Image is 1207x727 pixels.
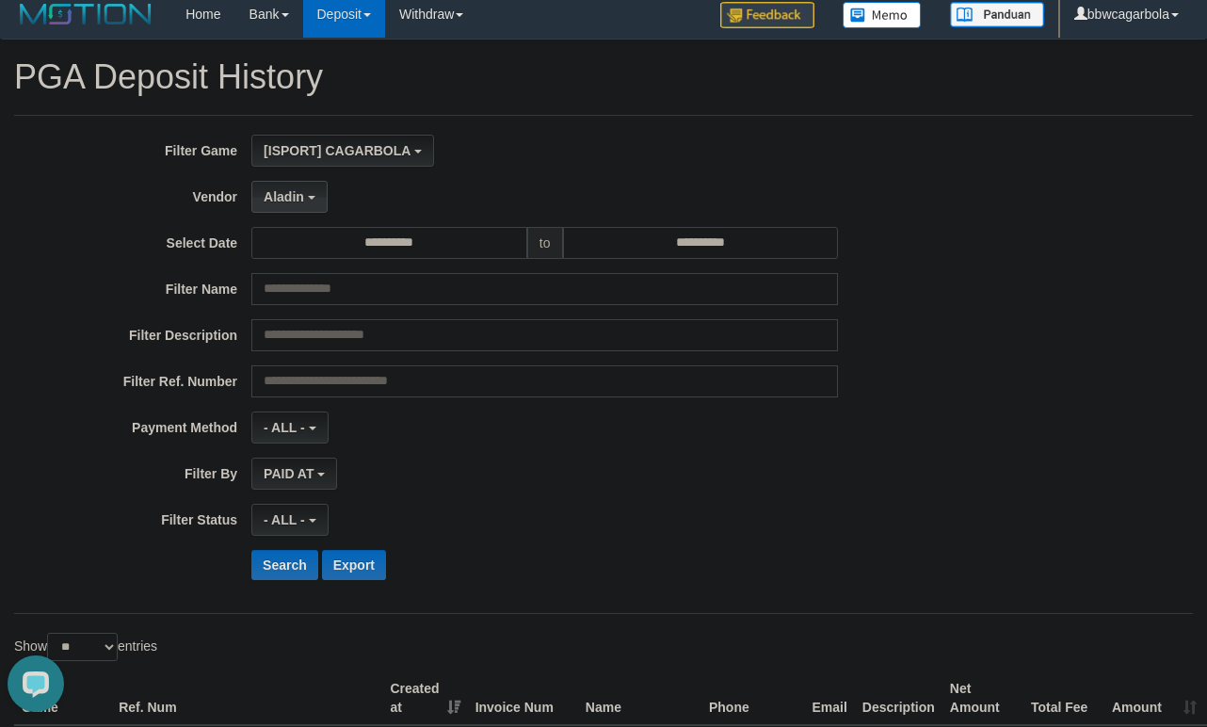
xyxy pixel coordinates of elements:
[264,189,304,204] span: Aladin
[251,135,434,167] button: [ISPORT] CAGARBOLA
[720,2,814,28] img: Feedback.jpg
[843,2,922,28] img: Button%20Memo.svg
[14,633,157,661] label: Show entries
[382,671,467,725] th: Created at: activate to sort column ascending
[950,2,1044,27] img: panduan.png
[47,633,118,661] select: Showentries
[1104,671,1204,725] th: Amount: activate to sort column ascending
[578,671,701,725] th: Name
[804,671,854,725] th: Email
[251,181,328,213] button: Aladin
[251,458,337,490] button: PAID AT
[1023,671,1104,725] th: Total Fee
[264,143,410,158] span: [ISPORT] CAGARBOLA
[264,466,314,481] span: PAID AT
[855,671,942,725] th: Description
[264,512,305,527] span: - ALL -
[322,550,386,580] button: Export
[14,58,1193,96] h1: PGA Deposit History
[942,671,1023,725] th: Net Amount
[8,8,64,64] button: Open LiveChat chat widget
[701,671,804,725] th: Phone
[468,671,578,725] th: Invoice Num
[111,671,382,725] th: Ref. Num
[251,412,328,444] button: - ALL -
[251,550,318,580] button: Search
[527,227,563,259] span: to
[264,420,305,435] span: - ALL -
[251,504,328,536] button: - ALL -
